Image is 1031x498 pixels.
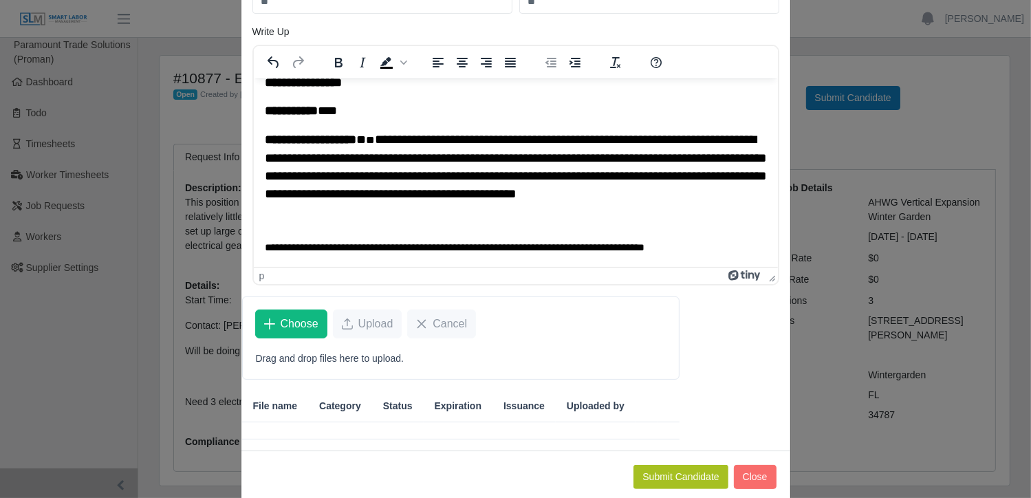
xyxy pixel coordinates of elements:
button: Upload [333,310,402,338]
a: Powered by Tiny [728,270,763,281]
span: Issuance [503,399,545,413]
p: Drag and drop files here to upload. [256,351,666,366]
span: File name [253,399,298,413]
button: Italic [351,53,374,72]
button: Align left [426,53,450,72]
button: Submit Candidate [633,465,728,489]
button: Choose [255,310,327,338]
button: Bold [327,53,350,72]
button: Align center [451,53,474,72]
button: Increase indent [563,53,587,72]
span: Uploaded by [567,399,625,413]
button: Clear formatting [604,53,627,72]
button: Justify [499,53,522,72]
button: Cancel [407,310,476,338]
button: Close [734,465,777,489]
button: Undo [262,53,285,72]
div: Press the Up and Down arrow keys to resize the editor. [763,268,778,284]
span: Upload [358,316,393,332]
label: Write Up [252,25,290,39]
button: Decrease indent [539,53,563,72]
button: Redo [286,53,310,72]
button: Help [644,53,668,72]
span: Expiration [435,399,481,413]
span: Category [319,399,361,413]
div: Background color Black [375,53,409,72]
button: Align right [475,53,498,72]
iframe: Rich Text Area [254,78,778,267]
span: Cancel [433,316,467,332]
span: Status [383,399,413,413]
span: Choose [281,316,318,332]
div: p [259,270,265,281]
